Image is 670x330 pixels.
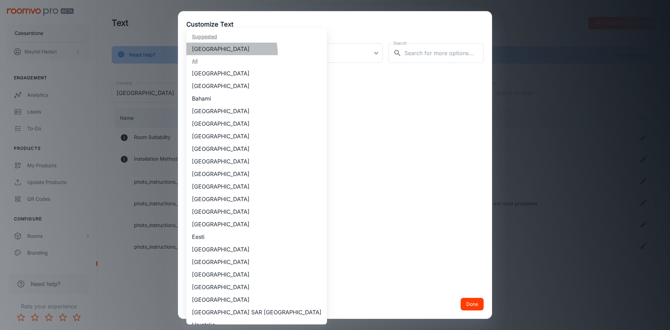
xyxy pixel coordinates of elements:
[186,218,327,230] li: [GEOGRAPHIC_DATA]
[186,67,327,80] li: [GEOGRAPHIC_DATA]
[186,155,327,168] li: [GEOGRAPHIC_DATA]
[186,142,327,155] li: [GEOGRAPHIC_DATA]
[186,130,327,142] li: [GEOGRAPHIC_DATA]
[186,92,327,105] li: Bahami
[186,230,327,243] li: Eesti
[186,256,327,268] li: [GEOGRAPHIC_DATA]
[186,43,327,55] li: [GEOGRAPHIC_DATA]
[186,268,327,281] li: [GEOGRAPHIC_DATA]
[186,180,327,193] li: [GEOGRAPHIC_DATA]
[186,168,327,180] li: [GEOGRAPHIC_DATA]
[186,80,327,92] li: [GEOGRAPHIC_DATA]
[186,205,327,218] li: [GEOGRAPHIC_DATA]
[186,306,327,318] li: [GEOGRAPHIC_DATA] SAR [GEOGRAPHIC_DATA]
[186,281,327,293] li: [GEOGRAPHIC_DATA]
[186,105,327,117] li: [GEOGRAPHIC_DATA]
[186,243,327,256] li: [GEOGRAPHIC_DATA]
[186,193,327,205] li: [GEOGRAPHIC_DATA]
[186,117,327,130] li: [GEOGRAPHIC_DATA]
[186,293,327,306] li: [GEOGRAPHIC_DATA]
